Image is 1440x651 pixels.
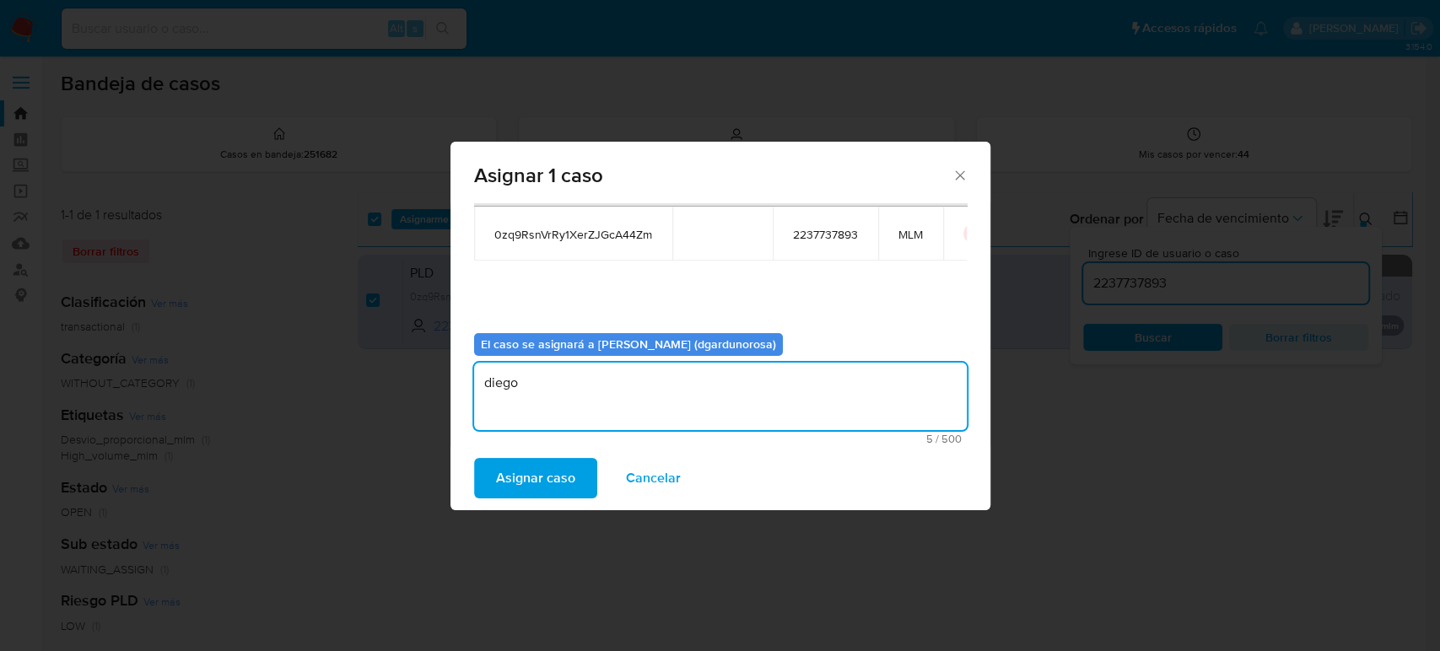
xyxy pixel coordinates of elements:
button: Asignar caso [474,458,597,498]
button: Cancelar [604,458,703,498]
div: assign-modal [450,142,990,510]
span: MLM [898,227,923,242]
textarea: diego [474,363,967,430]
span: 0zq9RsnVrRy1XerZJGcA44Zm [494,227,652,242]
span: Cancelar [626,460,681,497]
span: 2237737893 [793,227,858,242]
button: Cerrar ventana [952,167,967,182]
span: Asignar caso [496,460,575,497]
span: Máximo 500 caracteres [479,433,962,444]
span: Asignar 1 caso [474,165,952,186]
button: icon-button [963,223,984,244]
b: El caso se asignará a [PERSON_NAME] (dgardunorosa) [481,336,776,352]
